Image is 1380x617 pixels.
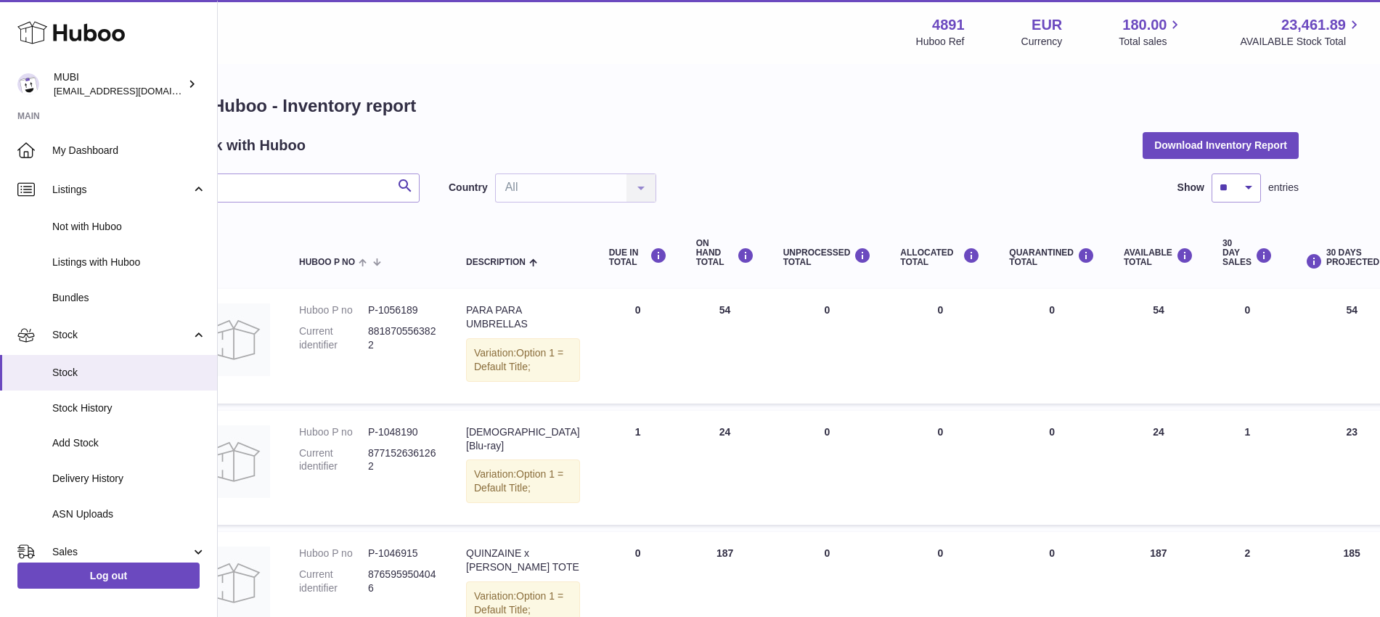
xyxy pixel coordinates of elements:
[1109,289,1208,404] td: 54
[682,411,769,526] td: 24
[783,248,872,267] div: UNPROCESSED Total
[299,425,368,439] dt: Huboo P no
[474,468,563,494] span: Option 1 = Default Title;
[474,347,563,372] span: Option 1 = Default Title;
[197,425,270,498] img: product image
[769,411,886,526] td: 0
[932,15,965,35] strong: 4891
[52,401,206,415] span: Stock History
[1124,248,1193,267] div: AVAILABLE Total
[449,181,488,195] label: Country
[183,94,1299,118] h1: My Huboo - Inventory report
[183,136,306,155] h2: Stock with Huboo
[1143,132,1299,158] button: Download Inventory Report
[474,590,563,616] span: Option 1 = Default Title;
[1049,304,1055,316] span: 0
[696,239,754,268] div: ON HAND Total
[197,303,270,376] img: product image
[52,366,206,380] span: Stock
[1177,181,1204,195] label: Show
[466,258,526,267] span: Description
[769,289,886,404] td: 0
[17,563,200,589] a: Log out
[368,324,437,352] dd: 8818705563822
[368,446,437,474] dd: 8771526361262
[1240,35,1363,49] span: AVAILABLE Stock Total
[54,70,184,98] div: MUBI
[52,291,206,305] span: Bundles
[52,328,191,342] span: Stock
[1240,15,1363,49] a: 23,461.89 AVAILABLE Stock Total
[1032,15,1062,35] strong: EUR
[1281,15,1346,35] span: 23,461.89
[1208,411,1287,526] td: 1
[1119,35,1183,49] span: Total sales
[299,446,368,474] dt: Current identifier
[1122,15,1167,35] span: 180.00
[299,258,355,267] span: Huboo P no
[886,289,995,404] td: 0
[1222,239,1273,268] div: 30 DAY SALES
[916,35,965,49] div: Huboo Ref
[466,338,580,382] div: Variation:
[595,289,682,404] td: 0
[1119,15,1183,49] a: 180.00 Total sales
[609,248,667,267] div: DUE IN TOTAL
[54,85,213,97] span: [EMAIL_ADDRESS][DOMAIN_NAME]
[52,507,206,521] span: ASN Uploads
[368,303,437,317] dd: P-1056189
[52,472,206,486] span: Delivery History
[52,545,191,559] span: Sales
[52,183,191,197] span: Listings
[1009,248,1095,267] div: QUARANTINED Total
[52,256,206,269] span: Listings with Huboo
[52,144,206,158] span: My Dashboard
[299,547,368,560] dt: Huboo P no
[595,411,682,526] td: 1
[1268,181,1299,195] span: entries
[299,324,368,352] dt: Current identifier
[466,303,580,331] div: PARA PARA UMBRELLAS
[368,547,437,560] dd: P-1046915
[466,425,580,453] div: [DEMOGRAPHIC_DATA] [Blu-ray]
[299,303,368,317] dt: Huboo P no
[1109,411,1208,526] td: 24
[1021,35,1063,49] div: Currency
[52,220,206,234] span: Not with Huboo
[1326,248,1379,267] span: 30 DAYS PROJECTED
[466,547,580,574] div: QUINZAINE x [PERSON_NAME] TOTE
[52,436,206,450] span: Add Stock
[466,459,580,503] div: Variation:
[1049,547,1055,559] span: 0
[900,248,980,267] div: ALLOCATED Total
[682,289,769,404] td: 54
[1208,289,1287,404] td: 0
[368,425,437,439] dd: P-1048190
[17,73,39,95] img: internalAdmin-4891@internal.huboo.com
[368,568,437,595] dd: 8765959504046
[1049,426,1055,438] span: 0
[299,568,368,595] dt: Current identifier
[886,411,995,526] td: 0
